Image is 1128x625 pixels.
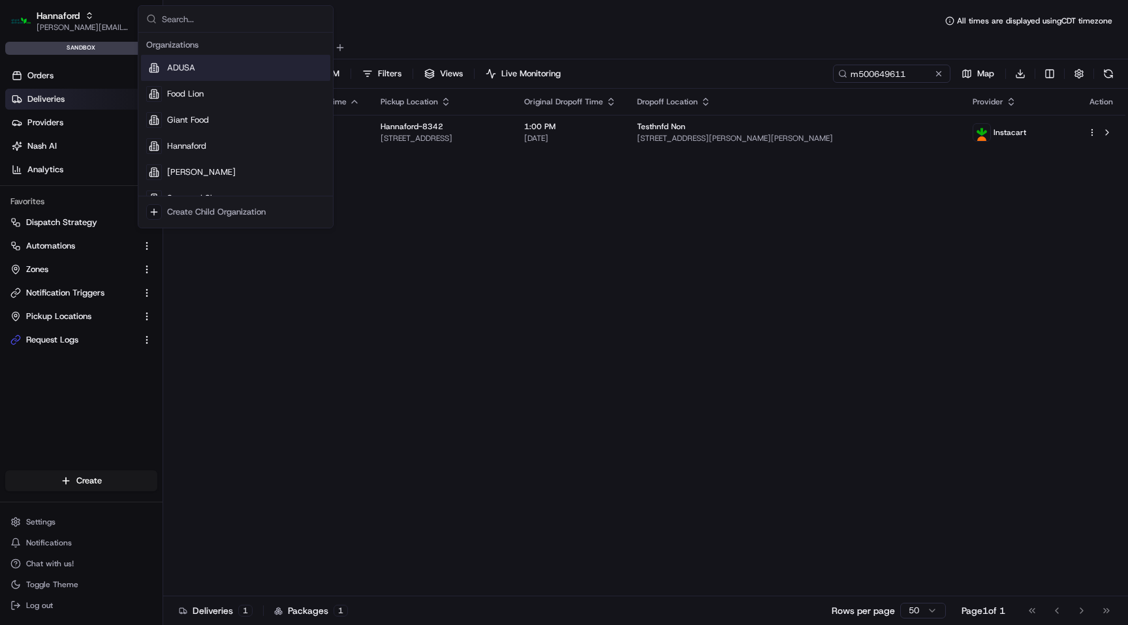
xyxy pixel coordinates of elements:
button: HannafordHannaford[PERSON_NAME][EMAIL_ADDRESS][DOMAIN_NAME] [5,5,135,37]
span: Views [440,68,463,80]
a: Nash AI [5,136,163,157]
img: instacart_logo.png [973,124,990,141]
div: Action [1088,97,1115,107]
div: Organizations [141,35,330,55]
span: Pickup Locations [26,311,91,322]
span: Deliveries [27,93,65,105]
span: Hannaford-8342 [381,121,443,132]
button: Live Monitoring [480,65,567,83]
div: Create Child Organization [167,206,266,218]
span: Log out [26,600,53,611]
span: Settings [26,517,55,527]
button: Create [5,470,157,491]
span: [DATE] [524,133,616,144]
span: 1:00 PM [524,121,616,132]
span: Nash AI [27,140,57,152]
span: Notification Triggers [26,287,104,299]
div: Suggestions [138,33,333,228]
button: Notifications [5,534,157,552]
a: Orders [5,65,163,86]
div: Favorites [5,191,157,212]
span: Zones [26,264,48,275]
button: Automations [5,236,157,256]
span: Chat with us! [26,558,74,569]
div: Packages [274,604,348,617]
button: Settings [5,513,157,531]
span: Filters [378,68,401,80]
div: 1 [334,605,348,617]
span: Create [76,475,102,487]
span: Dropoff Location [637,97,698,107]
span: Provider [973,97,1003,107]
a: Providers [5,112,163,133]
span: Giant Food [167,114,209,126]
span: All times are displayed using CDT timezone [957,16,1112,26]
input: Type to search [833,65,950,83]
span: [STREET_ADDRESS][PERSON_NAME][PERSON_NAME] [637,133,952,144]
span: Instacart [994,127,1026,138]
span: [PERSON_NAME] [167,166,236,178]
span: Analytics [27,164,63,175]
a: Zones [10,264,136,275]
a: Notification Triggers [10,287,136,299]
span: Map [977,68,994,80]
button: [PERSON_NAME][EMAIL_ADDRESS][DOMAIN_NAME] [37,22,130,33]
button: Refresh [1099,65,1118,83]
span: ADUSA [167,62,195,74]
a: Deliveries [5,89,163,110]
span: Stop and Shop [167,192,225,204]
span: Original Dropoff Time [524,97,603,107]
p: Rows per page [832,604,895,617]
span: Providers [27,117,63,129]
button: Log out [5,596,157,615]
button: Hannaford [37,9,80,22]
span: Hannaford [167,140,206,152]
div: Deliveries [179,604,253,617]
button: Zones [5,259,157,280]
input: Search... [162,6,325,32]
div: 1 [238,605,253,617]
button: Views [418,65,469,83]
span: Notifications [26,538,72,548]
a: Automations [10,240,136,252]
a: Request Logs [10,334,136,346]
div: Page 1 of 1 [962,604,1005,617]
span: Orders [27,70,54,82]
span: Request Logs [26,334,78,346]
button: Dispatch Strategy [5,212,157,233]
span: [STREET_ADDRESS] [381,133,503,144]
div: sandbox [5,42,157,55]
button: Request Logs [5,329,157,350]
span: Live Monitoring [501,68,561,80]
span: Toggle Theme [26,579,78,590]
button: Notification Triggers [5,282,157,303]
button: Map [956,65,1000,83]
button: Pickup Locations [5,306,157,327]
a: Analytics [5,159,163,180]
span: Pickup Location [381,97,438,107]
img: Hannaford [10,10,31,31]
span: Dispatch Strategy [26,217,97,228]
button: Toggle Theme [5,575,157,594]
button: Chat with us! [5,555,157,573]
a: Pickup Locations [10,311,136,322]
span: Food Lion [167,88,204,100]
a: Dispatch Strategy [10,217,136,228]
span: Automations [26,240,75,252]
span: Testhnfd Non [637,121,685,132]
button: Filters [356,65,407,83]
